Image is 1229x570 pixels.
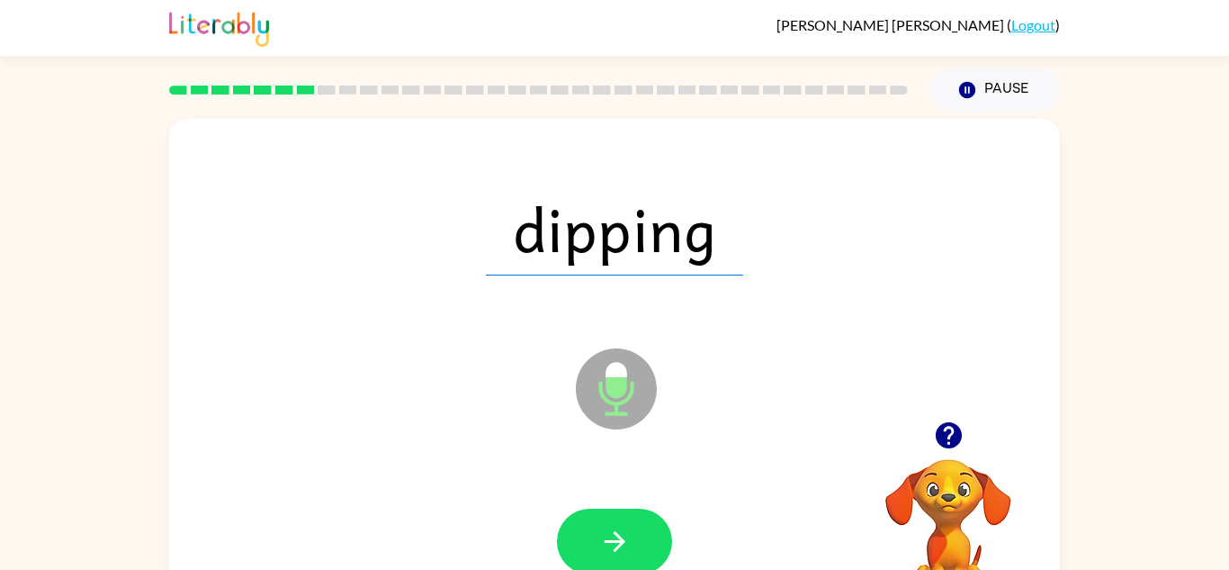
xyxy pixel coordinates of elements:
[169,7,269,47] img: Literably
[1011,16,1055,33] a: Logout
[776,16,1060,33] div: ( )
[929,69,1060,111] button: Pause
[486,182,743,276] span: dipping
[776,16,1007,33] span: [PERSON_NAME] [PERSON_NAME]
